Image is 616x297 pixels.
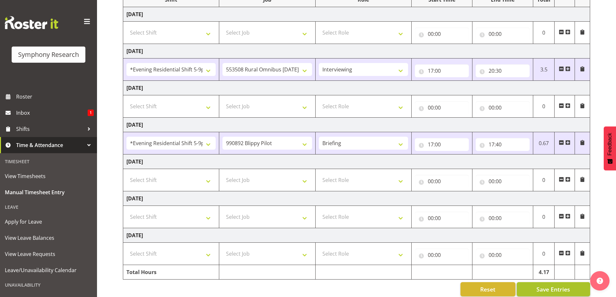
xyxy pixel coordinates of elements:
button: Save Entries [517,282,590,296]
img: Rosterit website logo [5,16,58,29]
td: 3.5 [533,58,555,81]
td: 4.17 [533,265,555,280]
td: 0 [533,22,555,44]
span: Leave/Unavailability Calendar [5,265,92,275]
a: Leave/Unavailability Calendar [2,262,95,278]
span: Roster [16,92,94,101]
span: View Leave Balances [5,233,92,243]
input: Click to select... [415,101,469,114]
td: [DATE] [123,44,590,58]
span: Apply for Leave [5,217,92,227]
span: Feedback [607,133,613,155]
div: Symphony Research [18,50,79,59]
td: [DATE] [123,118,590,132]
span: Manual Timesheet Entry [5,187,92,197]
td: 0.67 [533,132,555,154]
td: [DATE] [123,7,590,22]
a: Manual Timesheet Entry [2,184,95,200]
td: 0 [533,95,555,118]
a: Apply for Leave [2,214,95,230]
td: [DATE] [123,81,590,95]
td: 0 [533,243,555,265]
input: Click to select... [476,138,530,151]
div: Leave [2,200,95,214]
td: 0 [533,169,555,191]
input: Click to select... [476,175,530,188]
span: View Timesheets [5,171,92,181]
button: Reset [460,282,515,296]
span: Time & Attendance [16,140,84,150]
div: Timesheet [2,155,95,168]
img: help-xxl-2.png [597,278,603,284]
td: [DATE] [123,154,590,169]
input: Click to select... [476,212,530,225]
td: 0 [533,206,555,228]
span: Save Entries [536,285,570,293]
td: [DATE] [123,191,590,206]
input: Click to select... [476,101,530,114]
input: Click to select... [415,212,469,225]
a: View Timesheets [2,168,95,184]
a: View Leave Requests [2,246,95,262]
input: Click to select... [476,249,530,261]
span: Reset [480,285,495,293]
div: Unavailability [2,278,95,292]
td: [DATE] [123,228,590,243]
input: Click to select... [415,175,469,188]
button: Feedback - Show survey [604,126,616,170]
input: Click to select... [476,27,530,40]
span: Inbox [16,108,88,118]
span: View Leave Requests [5,249,92,259]
td: Total Hours [123,265,219,280]
input: Click to select... [415,249,469,261]
input: Click to select... [415,27,469,40]
a: View Leave Balances [2,230,95,246]
span: Shifts [16,124,84,134]
input: Click to select... [476,64,530,77]
span: 1 [88,110,94,116]
input: Click to select... [415,64,469,77]
input: Click to select... [415,138,469,151]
